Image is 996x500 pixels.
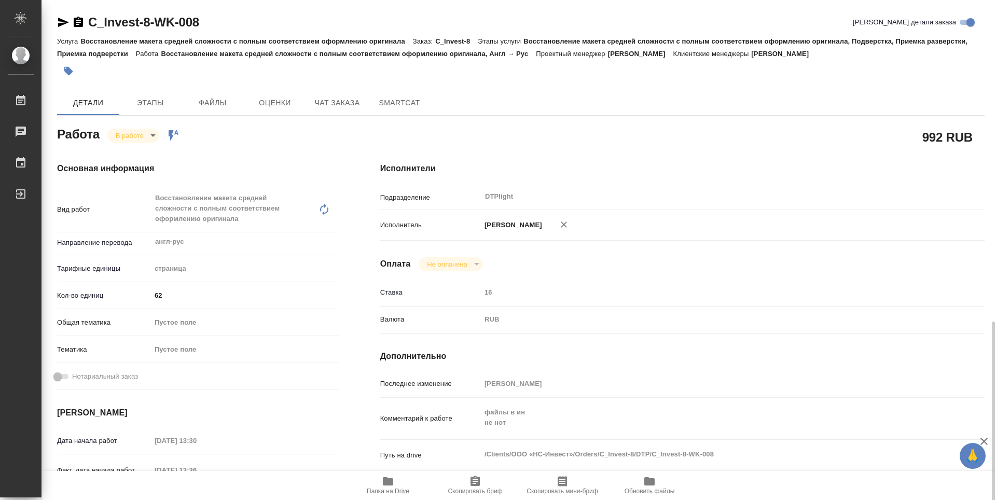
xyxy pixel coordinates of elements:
div: RUB [481,311,934,328]
p: Ставка [380,287,481,298]
button: Удалить исполнителя [552,213,575,236]
p: Клиентские менеджеры [673,50,752,58]
span: Нотариальный заказ [72,371,138,382]
input: Пустое поле [151,463,242,478]
h2: 992 RUB [922,128,973,146]
h4: Основная информация [57,162,339,175]
div: Пустое поле [151,314,339,331]
button: Скопировать мини-бриф [519,471,606,500]
input: Пустое поле [151,433,242,448]
p: Заказ: [413,37,435,45]
p: Подразделение [380,192,481,203]
span: 🙏 [964,445,981,467]
p: Комментарий к работе [380,413,481,424]
p: Направление перевода [57,238,151,248]
button: Скопировать ссылку [72,16,85,29]
p: C_Invest-8 [435,37,478,45]
p: [PERSON_NAME] [608,50,673,58]
p: Факт. дата начала работ [57,465,151,476]
input: Пустое поле [481,285,934,300]
p: [PERSON_NAME] [751,50,817,58]
p: Этапы услуги [478,37,523,45]
span: Чат заказа [312,96,362,109]
div: Пустое поле [151,341,339,358]
p: Услуга [57,37,80,45]
div: В работе [419,257,482,271]
p: Общая тематика [57,317,151,328]
button: 🙏 [960,443,986,469]
p: Путь на drive [380,450,481,461]
h4: Исполнители [380,162,985,175]
button: В работе [113,131,147,140]
h2: Работа [57,124,100,143]
textarea: файлы в ин не нот [481,404,934,432]
div: Пустое поле [155,317,326,328]
a: C_Invest-8-WK-008 [88,15,199,29]
div: Пустое поле [155,344,326,355]
button: Папка на Drive [344,471,432,500]
p: Последнее изменение [380,379,481,389]
textarea: /Clients/ООО «НС-Инвест»/Orders/C_Invest-8/DTP/C_Invest-8-WK-008 [481,446,934,463]
h4: Дополнительно [380,350,985,363]
button: Скопировать ссылку для ЯМессенджера [57,16,70,29]
span: Оценки [250,96,300,109]
p: Дата начала работ [57,436,151,446]
span: Скопировать мини-бриф [527,488,598,495]
button: Добавить тэг [57,60,80,82]
p: Восстановление макета средней сложности с полным соответствием оформлению оригинала [80,37,412,45]
h4: Оплата [380,258,411,270]
h4: [PERSON_NAME] [57,407,339,419]
input: Пустое поле [481,376,934,391]
span: Файлы [188,96,238,109]
button: Скопировать бриф [432,471,519,500]
p: Кол-во единиц [57,290,151,301]
p: Проектный менеджер [536,50,607,58]
input: ✎ Введи что-нибудь [151,288,339,303]
p: Восстановление макета средней сложности с полным соответствием оформлению оригинала, Англ → Рус [161,50,536,58]
p: Работа [136,50,161,58]
span: Обновить файлы [625,488,675,495]
button: Обновить файлы [606,471,693,500]
p: Тарифные единицы [57,263,151,274]
span: SmartCat [375,96,424,109]
p: Исполнитель [380,220,481,230]
span: Скопировать бриф [448,488,502,495]
p: Тематика [57,344,151,355]
span: Этапы [126,96,175,109]
p: Валюта [380,314,481,325]
div: В работе [107,129,159,143]
div: страница [151,260,339,277]
span: [PERSON_NAME] детали заказа [853,17,956,27]
span: Папка на Drive [367,488,409,495]
button: Не оплачена [424,260,470,269]
p: [PERSON_NAME] [481,220,542,230]
p: Вид работ [57,204,151,215]
span: Детали [63,96,113,109]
